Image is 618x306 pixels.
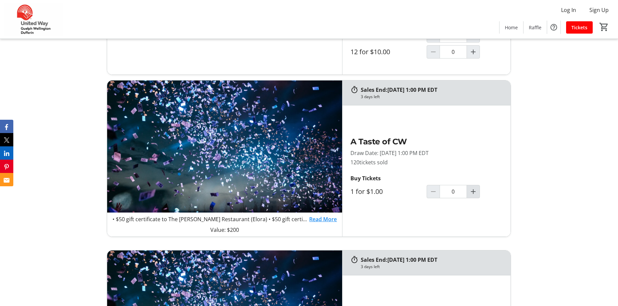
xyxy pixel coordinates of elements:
div: 3 days left [361,264,380,270]
button: Sign Up [584,5,614,15]
h2: A Taste of CW [350,136,503,148]
p: Value: $200 [112,226,337,234]
a: Home [500,21,523,34]
span: Tickets [571,24,587,31]
img: A Taste of CW [107,80,342,213]
a: Tickets [566,21,593,34]
span: Raffle [529,24,541,31]
button: Log In [556,5,581,15]
label: 3 for $5.00 [350,32,383,40]
img: United Way Guelph Wellington Dufferin's Logo [4,3,63,36]
label: 12 for $10.00 [350,48,390,56]
label: 1 for $1.00 [350,188,383,196]
p: Draw Date: [DATE] 1:00 PM EDT [350,149,503,157]
button: Cart [598,21,610,33]
div: 3 days left [361,94,380,100]
span: Home [505,24,518,31]
span: Sign Up [589,6,609,14]
button: Help [547,21,560,34]
span: Log In [561,6,576,14]
button: Increment by one [467,46,480,58]
span: Sales End: [361,86,387,93]
span: [DATE] 1:00 PM EDT [387,86,437,93]
a: Read More [309,215,337,223]
strong: Buy Tickets [350,175,381,182]
span: Sales End: [361,256,387,263]
p: 120 tickets sold [350,158,503,166]
span: [DATE] 1:00 PM EDT [387,256,437,263]
p: • $50 gift certificate to The [PERSON_NAME] Restaurant (Elora) • $50 gift certificate to Elora Br... [112,215,309,223]
a: Raffle [523,21,547,34]
button: Increment by one [467,185,480,198]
